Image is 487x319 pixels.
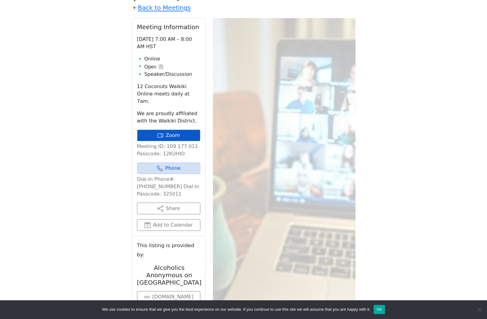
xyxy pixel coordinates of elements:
button: Add to Calendar [137,219,200,231]
small: This listing is provided by: [137,241,200,259]
a: Zoom [137,130,200,141]
p: We are proudly affiliated with the Waikiki District. [137,110,200,125]
p: Dial-In Phone#: [PHONE_NUMBER] Dial-In Passcode: 325011 [137,176,200,198]
button: Ok [374,305,385,314]
li: Online [144,55,200,63]
span: Open [144,63,156,71]
h2: Meeting Information [137,23,200,31]
span: No [476,306,482,313]
li: Speaker/Discussion [144,71,200,78]
a: Back to Meetings [138,2,191,13]
p: [DATE] 7:00 AM – 8:00 AM HST [137,36,200,50]
p: Meeting ID: 109 177 011 Passcode: 12KUHIO [137,143,200,158]
p: 12 Coconuts Waikiki Online meets daily at 7am. [137,83,200,105]
span: We use cookies to ensure that we give you the best experience on our website. If you continue to ... [102,306,370,313]
h2: Alcoholics Anonymous on [GEOGRAPHIC_DATA] [137,264,202,286]
button: Share [137,203,200,214]
button: Open [144,63,163,71]
a: Phone [137,162,200,174]
a: [DOMAIN_NAME] [137,291,200,303]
